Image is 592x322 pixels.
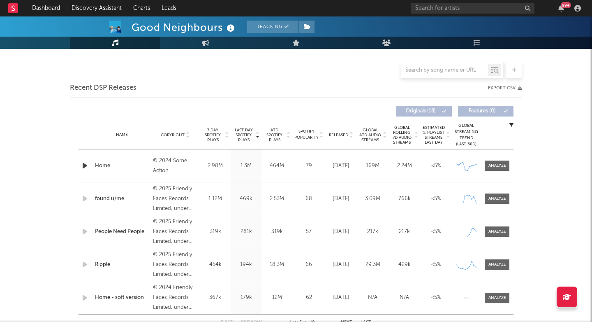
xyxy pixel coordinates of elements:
button: 99+ [558,5,564,12]
div: [DATE] [327,261,355,269]
div: 1.3M [233,162,259,170]
button: Export CSV [488,86,522,91]
span: ATD Spotify Plays [264,128,285,142]
span: Last Day Spotify Plays [233,128,254,142]
span: Copyright [161,133,185,138]
span: Spotify Popularity [294,128,319,141]
button: Originals(18) [396,106,452,117]
div: 319k [202,228,229,236]
div: 12M [264,294,290,302]
span: Estimated % Playlist Streams Last Day [422,125,445,145]
div: 3.09M [359,195,386,203]
div: 429k [391,261,418,269]
span: Global Rolling 7D Audio Streams [391,125,413,145]
button: Tracking [247,21,298,33]
div: N/A [391,294,418,302]
button: Features(0) [458,106,513,117]
div: © 2024 Some Action [153,156,198,176]
a: found u/me [95,195,149,203]
a: People Need People [95,228,149,236]
div: 62 [294,294,323,302]
div: © 2025 Friendly Faces Records Limited, under exclusive license to Universal Music Operations Limited [153,217,198,247]
div: [DATE] [327,162,355,170]
div: 194k [233,261,259,269]
div: Global Streaming Trend (Last 60D) [454,123,479,147]
div: 454k [202,261,229,269]
div: 57 [294,228,323,236]
div: Good Neighbours [132,21,237,34]
span: Features ( 0 ) [463,109,501,114]
div: N/A [359,294,386,302]
div: © 2025 Friendly Faces Records Limited, under exclusive license to Universal Music Operations Limited [153,250,198,280]
div: 99 + [561,2,571,8]
div: 766k [391,195,418,203]
div: 68 [294,195,323,203]
div: 66 [294,261,323,269]
a: Home [95,162,149,170]
div: [DATE] [327,195,355,203]
div: © 2024 Friendly Faces Records Limited, under exclusive license to Universal Music Operations Limited [153,283,198,313]
div: 179k [233,294,259,302]
div: 2.24M [391,162,418,170]
div: <5% [422,228,450,236]
div: Name [95,132,149,138]
div: 29.3M [359,261,386,269]
input: Search for artists [411,3,534,14]
div: 169M [359,162,386,170]
div: 319k [264,228,290,236]
div: 464M [264,162,290,170]
div: [DATE] [327,228,355,236]
div: 18.3M [264,261,290,269]
span: Recent DSP Releases [70,83,136,93]
div: 217k [391,228,418,236]
div: 469k [233,195,259,203]
span: Originals ( 18 ) [402,109,439,114]
div: 1.12M [202,195,229,203]
div: <5% [422,195,450,203]
div: 281k [233,228,259,236]
a: Home - soft version [95,294,149,302]
div: 217k [359,228,386,236]
div: <5% [422,261,450,269]
span: Global ATD Audio Streams [359,128,382,142]
div: <5% [422,162,450,170]
div: 2.53M [264,195,290,203]
div: <5% [422,294,450,302]
span: Released [329,133,348,138]
div: 367k [202,294,229,302]
div: [DATE] [327,294,355,302]
input: Search by song name or URL [401,67,488,74]
div: © 2025 Friendly Faces Records Limited, under exclusive license to Universal Music Operations Limited [153,184,198,214]
a: Ripple [95,261,149,269]
div: 79 [294,162,323,170]
div: 2.98M [202,162,229,170]
span: 7 Day Spotify Plays [202,128,224,142]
